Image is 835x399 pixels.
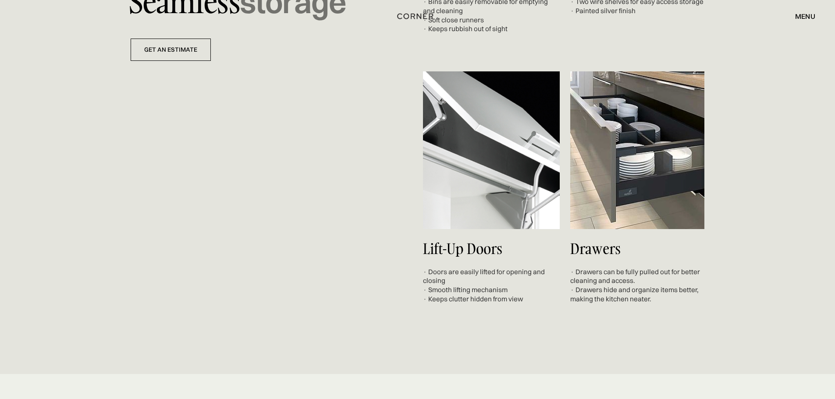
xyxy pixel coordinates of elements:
a: home [387,11,448,22]
h4: Drawers [570,241,707,257]
div: · Drawers can be fully pulled out for better cleaning and access. · Drawers hide and organize ite... [570,268,707,304]
img: Drawers for organizing dishes [570,71,704,229]
div: menu [795,13,815,20]
div: · Doors are easily lifted for opening and closing · Smooth lifting mechanism · Keeps clutter hidd... [423,268,560,304]
img: Lift-up doors opened [423,71,560,229]
a: get an estimate [131,39,211,61]
div: menu [786,9,815,24]
h4: Lift-up doors [423,241,560,257]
